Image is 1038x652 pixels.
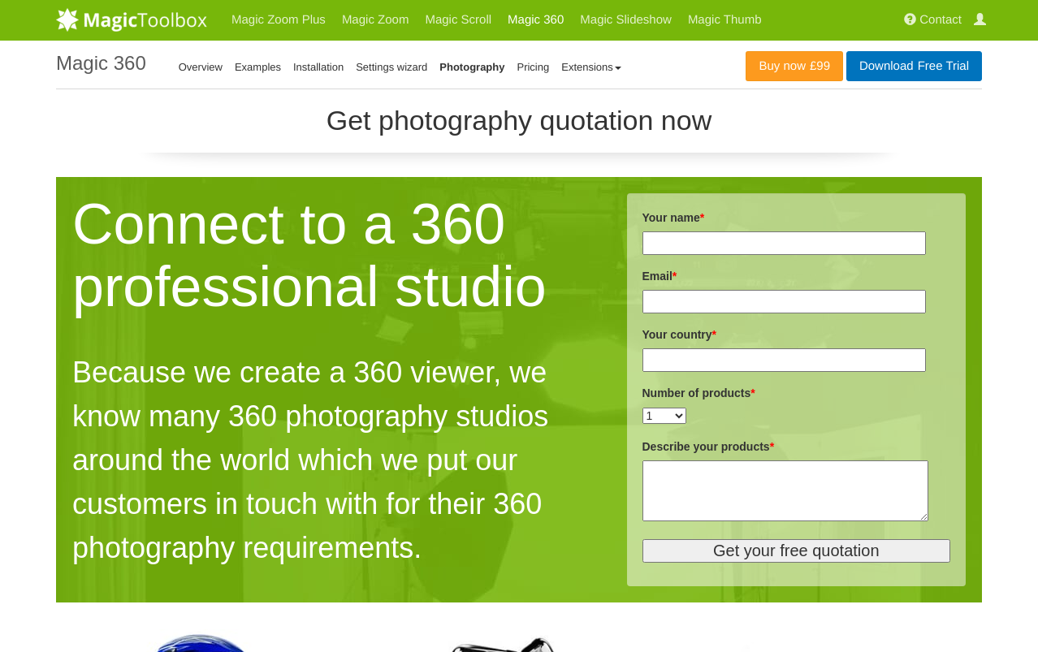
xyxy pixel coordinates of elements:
label: Your country [642,326,717,344]
p: Get photography quotation now [56,101,982,153]
a: Overview [179,61,223,73]
h1: Connect to a 360 professional studio [56,193,586,318]
a: Extensions [561,61,621,73]
input: Get your free quotation [642,539,951,563]
img: MagicToolbox.com - Image tools for your website [56,7,207,32]
a: Buy now£99 [746,51,843,81]
a: Photography [439,61,504,73]
label: Email [642,267,677,286]
span: Free Trial [914,60,969,73]
form: Contact form [642,209,951,563]
a: DownloadFree Trial [846,51,982,81]
a: Examples [235,61,281,73]
label: Number of products [642,384,755,403]
a: Installation [293,61,344,73]
label: Your name [642,209,705,227]
span: Contact [919,13,962,27]
span: £99 [806,60,830,73]
h1: Magic 360 [56,53,146,74]
h1: Because we create a 360 viewer, we know many 360 photography studios around the world which we pu... [56,335,586,570]
label: Describe your products [642,438,775,456]
a: Pricing [517,61,549,73]
a: Settings wizard [356,61,427,73]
